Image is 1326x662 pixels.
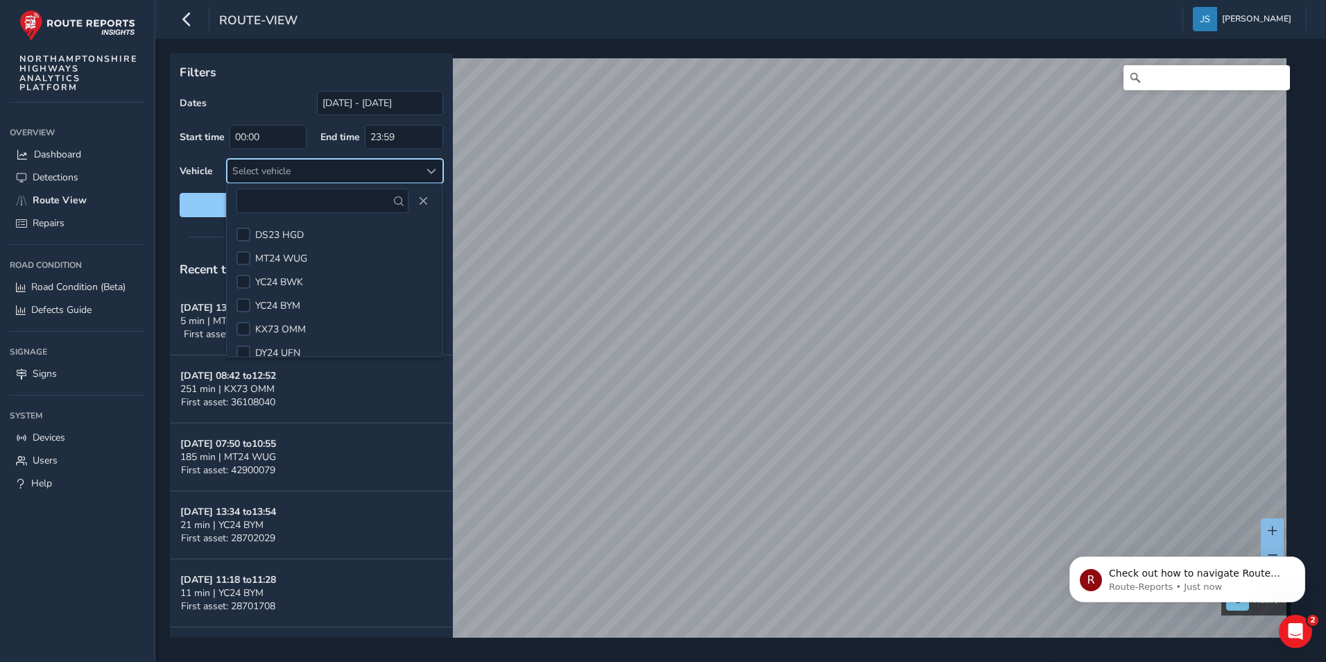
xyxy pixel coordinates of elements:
a: Users [10,449,145,472]
label: End time [320,130,360,144]
span: YC24 BYM [255,299,300,312]
a: Repairs [10,212,145,235]
button: Close [413,192,433,211]
button: [DATE] 11:18 to11:2811 min | YC24 BYMFirst asset: 28701708 [170,559,453,627]
a: Help [10,472,145,495]
iframe: Intercom notifications message [1049,527,1326,625]
span: Defects Guide [31,303,92,316]
label: Start time [180,130,225,144]
span: YC24 BWK [255,275,303,289]
span: Dashboard [34,148,81,161]
strong: [DATE] 07:50 to 10:55 [180,437,276,450]
span: Detections [33,171,78,184]
div: Signage [10,341,145,362]
span: MT24 WUG [255,252,307,265]
div: System [10,405,145,426]
span: First asset: 28702029 [181,532,275,545]
span: route-view [219,12,298,31]
button: [PERSON_NAME] [1193,7,1296,31]
span: Devices [33,431,65,444]
a: Dashboard [10,143,145,166]
div: Select vehicle [227,160,420,183]
span: KX73 OMM [255,323,306,336]
span: 251 min | KX73 OMM [180,382,275,396]
strong: [DATE] 08:42 to 12:52 [180,369,276,382]
span: First asset: 9300493 [184,328,273,341]
a: Road Condition (Beta) [10,275,145,298]
label: Vehicle [180,164,213,178]
strong: [DATE] 13:34 to 13:54 [180,505,276,518]
span: 11 min | YC24 BYM [180,586,264,600]
img: rr logo [19,10,135,41]
a: Route View [10,189,145,212]
label: Dates [180,96,207,110]
span: DY24 UFN [255,346,300,359]
iframe: Intercom live chat [1279,615,1312,648]
span: Signs [33,367,57,380]
button: [DATE] 08:42 to12:52251 min | KX73 OMMFirst asset: 36108040 [170,355,453,423]
strong: [DATE] 13:07 to 13:12 [180,301,276,314]
button: [DATE] 13:07 to13:125 min | MT24 WUGFirst asset: 9300493 [170,287,453,355]
span: DS23 HGD [255,228,304,241]
span: Help [31,477,52,490]
span: 2 [1307,615,1318,626]
span: NORTHAMPTONSHIRE HIGHWAYS ANALYTICS PLATFORM [19,54,138,92]
a: Devices [10,426,145,449]
span: 5 min | MT24 WUG [180,314,265,328]
a: Defects Guide [10,298,145,321]
span: Repairs [33,217,64,230]
span: Recent trips [180,261,248,278]
a: Detections [10,166,145,189]
span: First asset: 28701708 [181,600,275,613]
button: [DATE] 13:34 to13:5421 min | YC24 BYMFirst asset: 28702029 [170,491,453,559]
span: [PERSON_NAME] [1222,7,1291,31]
img: diamond-layout [1193,7,1217,31]
span: First asset: 36108040 [181,396,275,409]
canvas: Map [175,58,1286,654]
a: Signs [10,362,145,385]
input: Search [1123,65,1290,90]
button: Reset filters [180,193,443,217]
span: First asset: 42900079 [181,464,275,477]
span: 21 min | YC24 BYM [180,518,264,532]
div: Overview [10,122,145,143]
div: Road Condition [10,255,145,275]
span: Reset filters [190,198,433,212]
span: Route View [33,194,87,207]
span: 185 min | MT24 WUG [180,450,276,464]
p: Filters [180,63,443,81]
span: Users [33,454,58,467]
span: Road Condition (Beta) [31,280,126,294]
button: [DATE] 07:50 to10:55185 min | MT24 WUGFirst asset: 42900079 [170,423,453,491]
strong: [DATE] 11:18 to 11:28 [180,573,276,586]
